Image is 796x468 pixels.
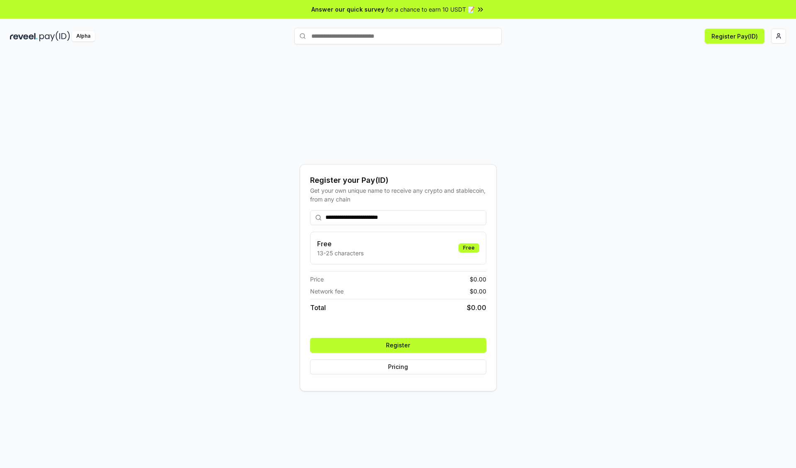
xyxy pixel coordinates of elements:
[317,239,364,249] h3: Free
[459,243,479,252] div: Free
[310,303,326,313] span: Total
[39,31,70,41] img: pay_id
[310,338,486,353] button: Register
[311,5,384,14] span: Answer our quick survey
[317,249,364,257] p: 13-25 characters
[310,186,486,204] div: Get your own unique name to receive any crypto and stablecoin, from any chain
[705,29,764,44] button: Register Pay(ID)
[467,303,486,313] span: $ 0.00
[470,275,486,284] span: $ 0.00
[10,31,38,41] img: reveel_dark
[310,359,486,374] button: Pricing
[470,287,486,296] span: $ 0.00
[386,5,475,14] span: for a chance to earn 10 USDT 📝
[72,31,95,41] div: Alpha
[310,175,486,186] div: Register your Pay(ID)
[310,275,324,284] span: Price
[310,287,344,296] span: Network fee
